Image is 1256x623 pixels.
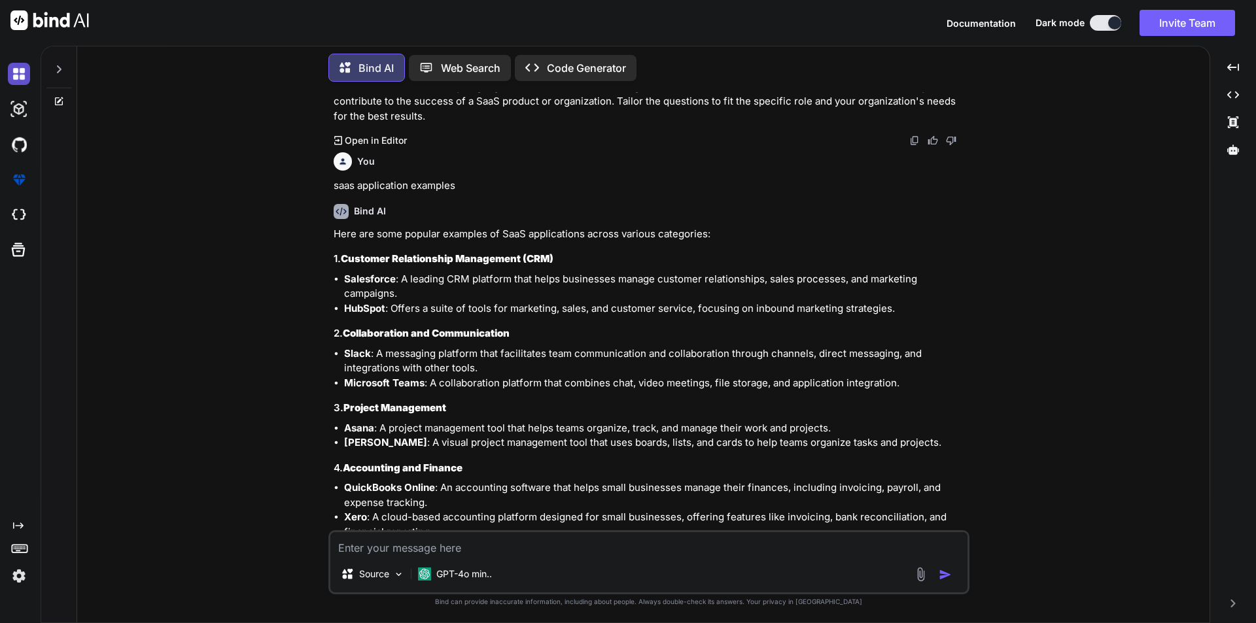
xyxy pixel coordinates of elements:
[343,462,462,474] strong: Accounting and Finance
[341,252,553,265] strong: Customer Relationship Management (CRM)
[909,135,920,146] img: copy
[343,401,446,414] strong: Project Management
[357,155,375,168] h6: You
[1036,16,1085,29] span: Dark mode
[344,347,371,360] strong: Slack
[344,272,967,301] li: : A leading CRM platform that helps businesses manage customer relationships, sales processes, an...
[344,510,967,539] li: : A cloud-based accounting platform designed for small businesses, offering features like invoici...
[8,98,30,120] img: darkAi-studio
[328,597,969,607] p: Bind can provide inaccurate information, including about people. Always double-check its answers....
[393,569,404,580] img: Pick Models
[547,60,626,76] p: Code Generator
[344,301,967,316] li: : Offers a suite of tools for marketing, sales, and customer service, focusing on inbound marketi...
[358,60,394,76] p: Bind AI
[8,204,30,226] img: cloudideIcon
[334,178,967,194] p: saas application examples
[344,422,374,434] strong: Asana
[928,135,938,146] img: like
[344,480,967,510] li: : An accounting software that helps small businesses manage their finances, including invoicing, ...
[344,376,967,391] li: : A collaboration platform that combines chat, video meetings, file storage, and application inte...
[8,63,30,85] img: darkChat
[344,481,435,494] strong: QuickBooks Online
[344,273,396,285] strong: Salesforce
[354,205,386,218] h6: Bind AI
[946,135,956,146] img: dislike
[344,421,967,436] li: : A project management tool that helps teams organize, track, and manage their work and projects.
[344,377,425,389] strong: Microsoft Teams
[334,80,967,124] p: These questions can help you gauge a candidate's understanding of the SaaS model, their relevant ...
[436,567,492,581] p: GPT-4o min..
[344,436,427,448] strong: [PERSON_NAME]
[939,568,952,581] img: icon
[334,461,967,476] h3: 4.
[418,567,431,581] img: GPT-4o mini
[8,169,30,191] img: premium
[345,134,407,147] p: Open in Editor
[334,227,967,242] p: Here are some popular examples of SaaS applications across various categories:
[344,302,385,314] strong: HubSpot
[344,346,967,376] li: : A messaging platform that facilitates team communication and collaboration through channels, di...
[10,10,89,30] img: Bind AI
[1140,10,1235,36] button: Invite Team
[8,565,30,587] img: settings
[334,401,967,416] h3: 3.
[947,18,1016,29] span: Documentation
[359,567,389,581] p: Source
[343,327,510,339] strong: Collaboration and Communication
[334,252,967,267] h3: 1.
[947,16,1016,30] button: Documentation
[334,326,967,341] h3: 2.
[8,133,30,156] img: githubDark
[441,60,500,76] p: Web Search
[344,435,967,450] li: : A visual project management tool that uses boards, lists, and cards to help teams organize task...
[913,567,928,582] img: attachment
[344,511,367,523] strong: Xero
